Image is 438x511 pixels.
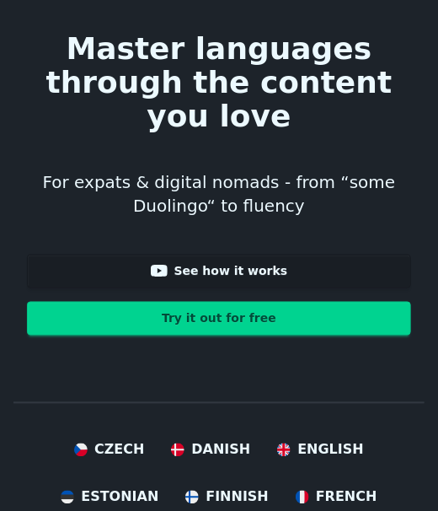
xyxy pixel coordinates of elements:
a: Try it out for free [27,302,411,336]
a: Estonian [61,487,158,508]
h1: Master languages through the content you love [27,32,411,133]
a: French [296,487,377,508]
a: Danish [171,440,250,460]
span: Finnish [206,487,269,508]
span: English [297,440,364,460]
a: English [277,440,364,460]
span: Danish [191,440,250,460]
span: Czech [94,440,144,460]
a: Czech [74,440,144,460]
h3: For expats & digital nomads - from “some Duolingo“ to fluency [27,150,411,238]
a: Finnish [185,487,269,508]
span: Estonian [81,487,158,508]
a: See how it works [27,255,411,288]
span: French [316,487,377,508]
